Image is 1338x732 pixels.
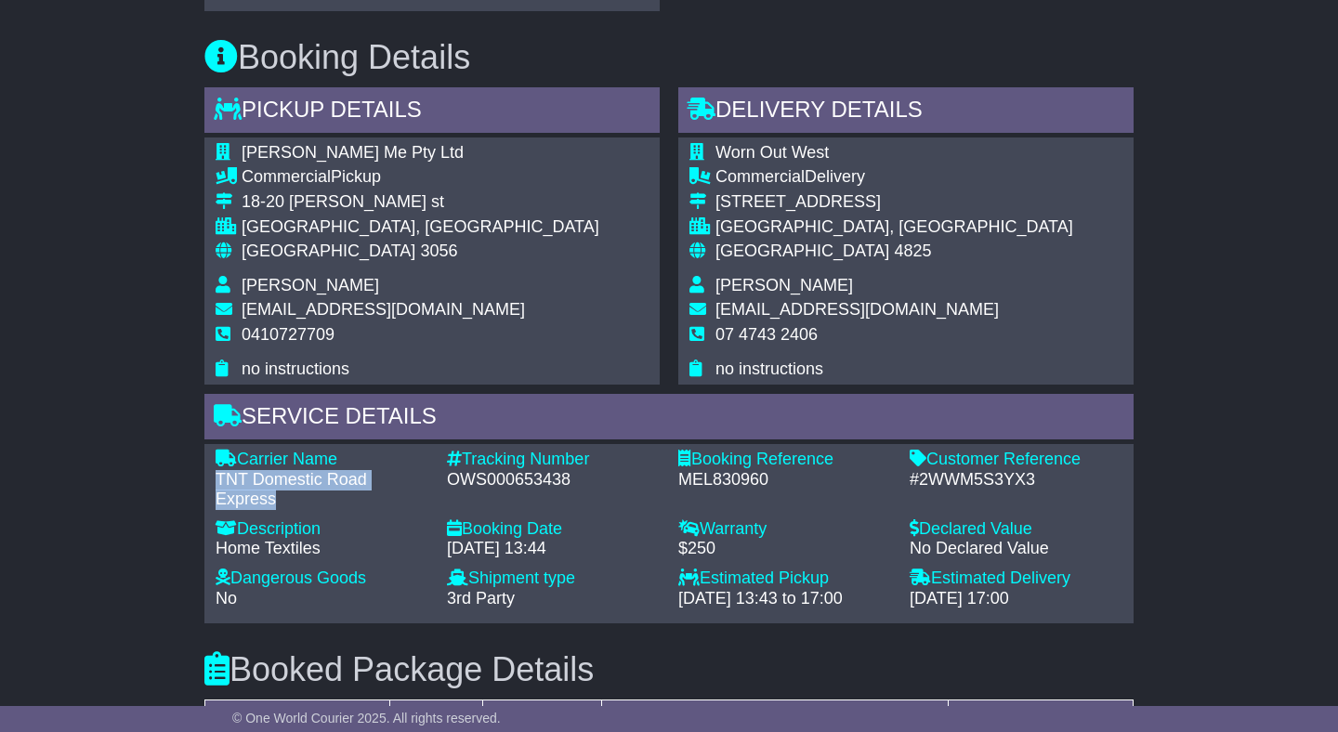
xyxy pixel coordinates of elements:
span: no instructions [715,359,823,378]
div: Estimated Pickup [678,569,891,589]
div: Estimated Delivery [910,569,1122,589]
div: No Declared Value [910,539,1122,559]
div: Shipment type [447,569,660,589]
h3: Booking Details [204,39,1134,76]
div: Carrier Name [216,450,428,470]
span: [GEOGRAPHIC_DATA] [715,242,889,260]
span: [PERSON_NAME] [242,276,379,294]
span: No [216,589,237,608]
div: Pickup Details [204,87,660,137]
span: 4825 [894,242,931,260]
div: #2WWM5S3YX3 [910,470,1122,490]
div: [DATE] 13:44 [447,539,660,559]
span: no instructions [242,359,349,378]
div: TNT Domestic Road Express [216,470,428,510]
span: Commercial [242,167,331,186]
span: 3056 [420,242,457,260]
div: MEL830960 [678,470,891,490]
div: [DATE] 13:43 to 17:00 [678,589,891,609]
span: [GEOGRAPHIC_DATA] [242,242,415,260]
div: [STREET_ADDRESS] [715,192,1073,213]
div: Booking Date [447,519,660,540]
div: Declared Value [910,519,1122,540]
div: Home Textiles [216,539,428,559]
h3: Booked Package Details [204,651,1134,688]
div: [DATE] 17:00 [910,589,1122,609]
span: 3rd Party [447,589,515,608]
span: © One World Courier 2025. All rights reserved. [232,711,501,725]
div: Delivery Details [678,87,1134,137]
span: [EMAIL_ADDRESS][DOMAIN_NAME] [242,300,525,319]
div: $250 [678,539,891,559]
div: Description [216,519,428,540]
span: 0410727709 [242,325,334,344]
div: Warranty [678,519,891,540]
div: Service Details [204,394,1134,444]
div: Dangerous Goods [216,569,428,589]
div: Delivery [715,167,1073,188]
span: [PERSON_NAME] Me Pty Ltd [242,143,464,162]
div: Pickup [242,167,599,188]
div: Tracking Number [447,450,660,470]
span: Commercial [715,167,805,186]
span: [EMAIL_ADDRESS][DOMAIN_NAME] [715,300,999,319]
div: [GEOGRAPHIC_DATA], [GEOGRAPHIC_DATA] [715,217,1073,238]
div: OWS000653438 [447,470,660,490]
div: 18-20 [PERSON_NAME] st [242,192,599,213]
span: [PERSON_NAME] [715,276,853,294]
div: [GEOGRAPHIC_DATA], [GEOGRAPHIC_DATA] [242,217,599,238]
div: Booking Reference [678,450,891,470]
span: 07 4743 2406 [715,325,818,344]
span: Worn Out West [715,143,829,162]
div: Customer Reference [910,450,1122,470]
